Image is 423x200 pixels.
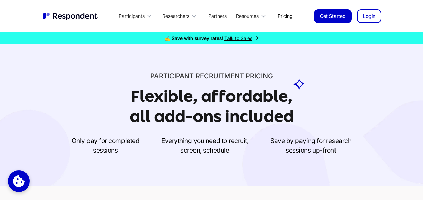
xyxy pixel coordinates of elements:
a: Pricing [272,8,298,24]
a: home [42,12,99,21]
div: Participants [115,8,158,24]
div: Participants [119,13,145,20]
p: Everything you need to recruit, screen, schedule [161,136,248,155]
p: Only pay for completed sessions [72,136,139,155]
span: Participant recruitment [150,72,244,80]
a: Partners [203,8,232,24]
div: Researchers [158,8,203,24]
strong: ✍️ Save with survey rates! [165,35,223,41]
span: Talk to Sales [224,35,252,41]
div: Resources [236,13,259,20]
img: Untitled UI logotext [42,12,99,21]
div: Resources [232,8,272,24]
p: Save by paying for research sessions up-front [270,136,351,155]
a: Get Started [314,9,352,23]
span: PRICING [246,72,273,80]
h1: Flexible, affordable, all add-ons included [130,87,294,126]
div: Researchers [162,13,189,20]
a: Login [357,9,381,23]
